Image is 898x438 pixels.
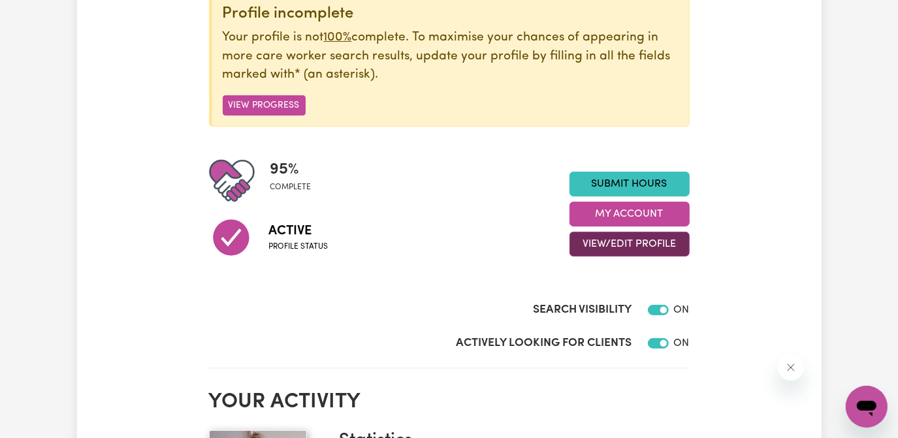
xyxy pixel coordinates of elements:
[269,241,329,253] span: Profile status
[8,9,79,20] span: Need any help?
[270,181,312,193] span: complete
[534,302,632,319] label: Search Visibility
[457,335,632,352] label: Actively Looking for Clients
[223,29,679,85] p: Your profile is not complete. To maximise your chances of appearing in more care worker search re...
[569,202,690,227] button: My Account
[209,390,690,415] h2: Your activity
[569,232,690,257] button: View/Edit Profile
[846,386,888,428] iframe: Button to launch messaging window
[223,95,306,116] button: View Progress
[223,5,679,23] div: Profile incomplete
[270,158,312,181] span: 95 %
[295,69,376,81] span: an asterisk
[778,354,804,381] iframe: Close message
[269,221,329,241] span: Active
[674,305,690,315] span: ON
[674,338,690,349] span: ON
[324,31,352,44] u: 100%
[270,158,322,204] div: Profile completeness: 95%
[569,172,690,196] a: Submit Hours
